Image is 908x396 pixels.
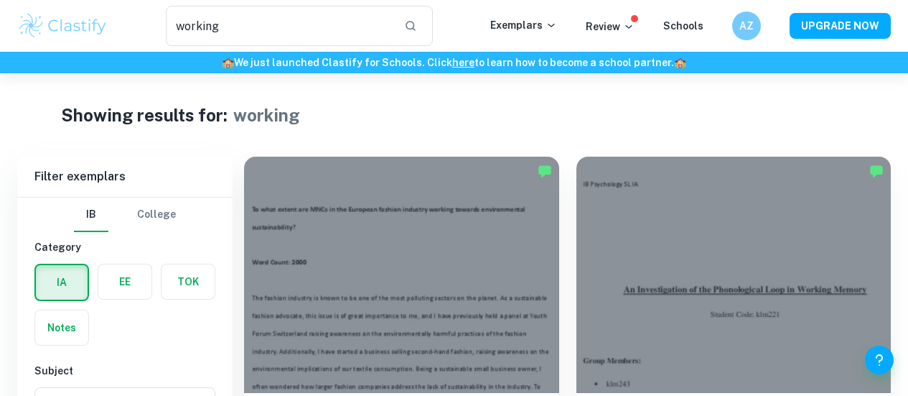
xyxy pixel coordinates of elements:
[3,55,905,70] h6: We just launched Clastify for Schools. Click to learn how to become a school partner.
[162,264,215,299] button: TOK
[865,346,894,374] button: Help and Feedback
[233,102,300,128] h1: working
[34,363,215,379] h6: Subject
[663,20,703,32] a: Schools
[490,17,557,33] p: Exemplars
[36,265,88,300] button: IA
[869,164,884,178] img: Marked
[166,6,393,46] input: Search for any exemplars...
[732,11,761,40] button: AZ
[17,11,108,40] img: Clastify logo
[538,164,552,178] img: Marked
[222,57,234,68] span: 🏫
[61,102,228,128] h1: Showing results for:
[674,57,686,68] span: 🏫
[35,310,88,345] button: Notes
[34,239,215,255] h6: Category
[586,19,635,34] p: Review
[98,264,151,299] button: EE
[790,13,891,39] button: UPGRADE NOW
[17,157,233,197] h6: Filter exemplars
[452,57,474,68] a: here
[74,198,176,232] div: Filter type choice
[74,198,108,232] button: IB
[137,198,176,232] button: College
[739,18,755,34] h6: AZ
